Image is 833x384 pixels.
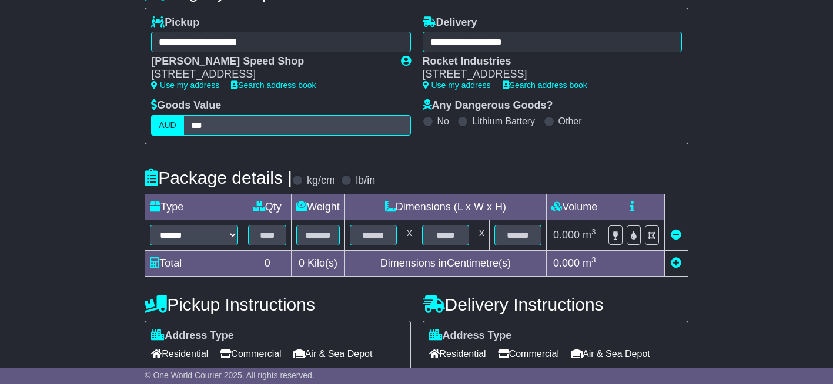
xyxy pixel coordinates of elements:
[299,257,305,269] span: 0
[472,116,535,127] label: Lithium Battery
[671,257,681,269] a: Add new item
[474,220,489,250] td: x
[292,194,345,220] td: Weight
[558,116,582,127] label: Other
[145,295,410,314] h4: Pickup Instructions
[356,174,375,187] label: lb/in
[423,80,491,90] a: Use my address
[437,116,449,127] label: No
[145,250,243,276] td: Total
[293,345,373,363] span: Air & Sea Depot
[429,329,512,342] label: Address Type
[571,345,650,363] span: Air & Sea Depot
[583,229,596,241] span: m
[423,295,688,314] h4: Delivery Instructions
[423,55,670,68] div: Rocket Industries
[344,194,546,220] td: Dimensions (L x W x H)
[553,229,580,241] span: 0.000
[402,220,417,250] td: x
[344,250,546,276] td: Dimensions in Centimetre(s)
[145,168,292,187] h4: Package details |
[243,194,292,220] td: Qty
[423,99,553,112] label: Any Dangerous Goods?
[423,16,477,29] label: Delivery
[145,370,315,380] span: © One World Courier 2025. All rights reserved.
[151,80,219,90] a: Use my address
[671,229,681,241] a: Remove this item
[503,80,587,90] a: Search address book
[583,257,596,269] span: m
[151,329,234,342] label: Address Type
[292,250,345,276] td: Kilo(s)
[498,345,559,363] span: Commercial
[151,68,389,81] div: [STREET_ADDRESS]
[231,80,316,90] a: Search address book
[423,68,670,81] div: [STREET_ADDRESS]
[307,174,335,187] label: kg/cm
[546,194,603,220] td: Volume
[151,55,389,68] div: [PERSON_NAME] Speed Shop
[429,345,486,363] span: Residential
[151,115,184,136] label: AUD
[151,99,221,112] label: Goods Value
[145,194,243,220] td: Type
[220,345,281,363] span: Commercial
[591,255,596,264] sup: 3
[243,250,292,276] td: 0
[591,227,596,236] sup: 3
[151,16,199,29] label: Pickup
[553,257,580,269] span: 0.000
[151,345,208,363] span: Residential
